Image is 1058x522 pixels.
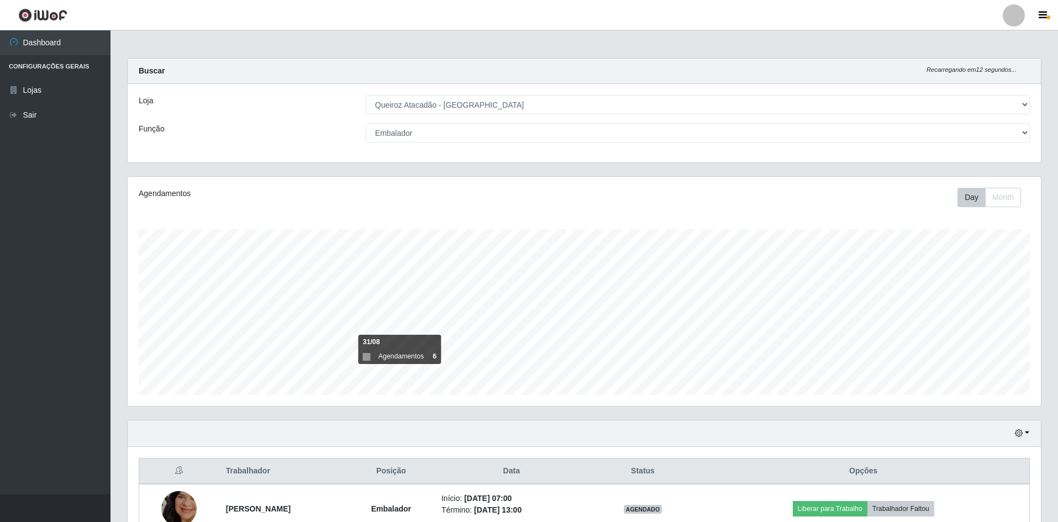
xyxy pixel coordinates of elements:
img: CoreUI Logo [18,8,67,22]
strong: Buscar [139,66,165,75]
strong: Embalador [371,504,411,513]
th: Opções [697,458,1029,484]
button: Liberar para Trabalho [793,501,867,516]
div: First group [957,188,1021,207]
strong: [PERSON_NAME] [226,504,291,513]
time: [DATE] 13:00 [474,505,522,514]
time: [DATE] 07:00 [464,494,512,503]
th: Posição [348,458,435,484]
label: Função [139,123,165,135]
div: Toolbar with button groups [957,188,1030,207]
li: Término: [441,504,582,516]
button: Day [957,188,986,207]
th: Trabalhador [219,458,348,484]
li: Início: [441,493,582,504]
i: Recarregando em 12 segundos... [927,66,1017,73]
button: Month [985,188,1021,207]
label: Loja [139,95,153,107]
th: Data [435,458,588,484]
div: Agendamentos [139,188,501,199]
button: Trabalhador Faltou [867,501,934,516]
th: Status [588,458,698,484]
span: AGENDADO [624,505,662,514]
